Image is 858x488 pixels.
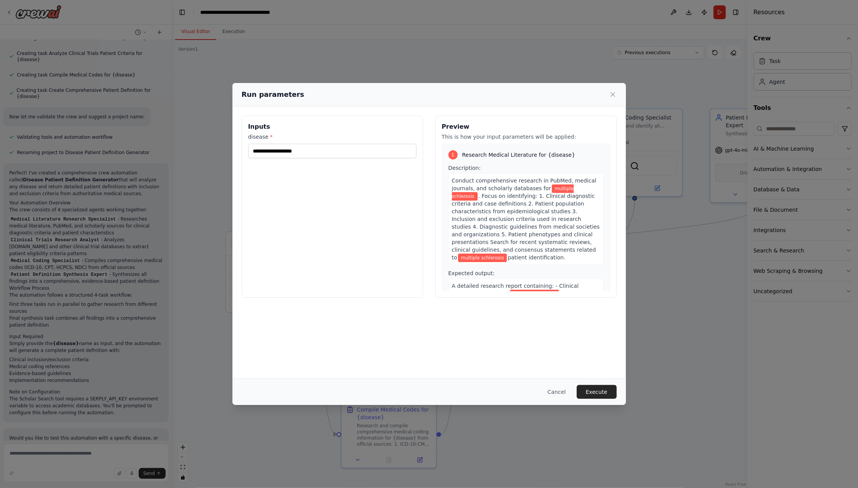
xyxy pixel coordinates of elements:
[462,151,575,159] span: Research Medical Literature for {disease}
[452,178,596,191] span: Conduct comprehensive research in PubMed, medical journals, and scholarly databases for
[442,122,610,131] h3: Preview
[448,165,481,171] span: Description:
[242,89,304,100] h2: Run parameters
[508,254,565,261] span: patient identification.
[452,193,600,261] span: . Focus on identifying: 1. Clinical diagnostic criteria and case definitions 2. Patient populatio...
[577,385,617,399] button: Execute
[248,133,417,141] label: disease
[510,290,559,298] span: Variable: disease
[452,283,579,297] span: A detailed research report containing: - Clinical diagnostic criteria for
[448,270,495,276] span: Expected output:
[448,150,458,159] div: 1
[458,254,507,262] span: Variable: disease
[541,385,572,399] button: Cancel
[248,122,417,131] h3: Inputs
[452,184,574,201] span: Variable: disease
[442,133,610,141] p: This is how your input parameters will be applied:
